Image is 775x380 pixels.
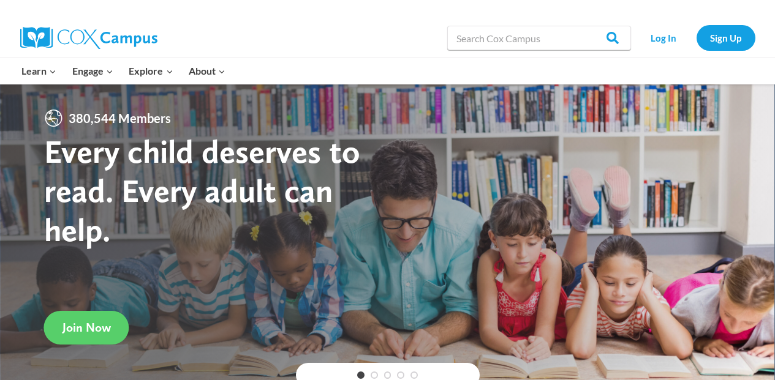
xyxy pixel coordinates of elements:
span: 380,544 Members [64,108,176,128]
span: Engage [72,63,113,79]
nav: Secondary Navigation [637,25,755,50]
nav: Primary Navigation [14,58,233,84]
span: About [189,63,225,79]
a: 2 [371,371,378,379]
img: Cox Campus [20,27,157,49]
strong: Every child deserves to read. Every adult can help. [44,132,360,248]
a: Join Now [44,311,129,345]
a: Sign Up [697,25,755,50]
a: 3 [384,371,391,379]
a: 1 [357,371,365,379]
span: Learn [21,63,56,79]
input: Search Cox Campus [447,26,631,50]
a: 5 [410,371,418,379]
span: Explore [129,63,173,79]
a: Log In [637,25,690,50]
a: 4 [397,371,404,379]
span: Join Now [62,320,111,335]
